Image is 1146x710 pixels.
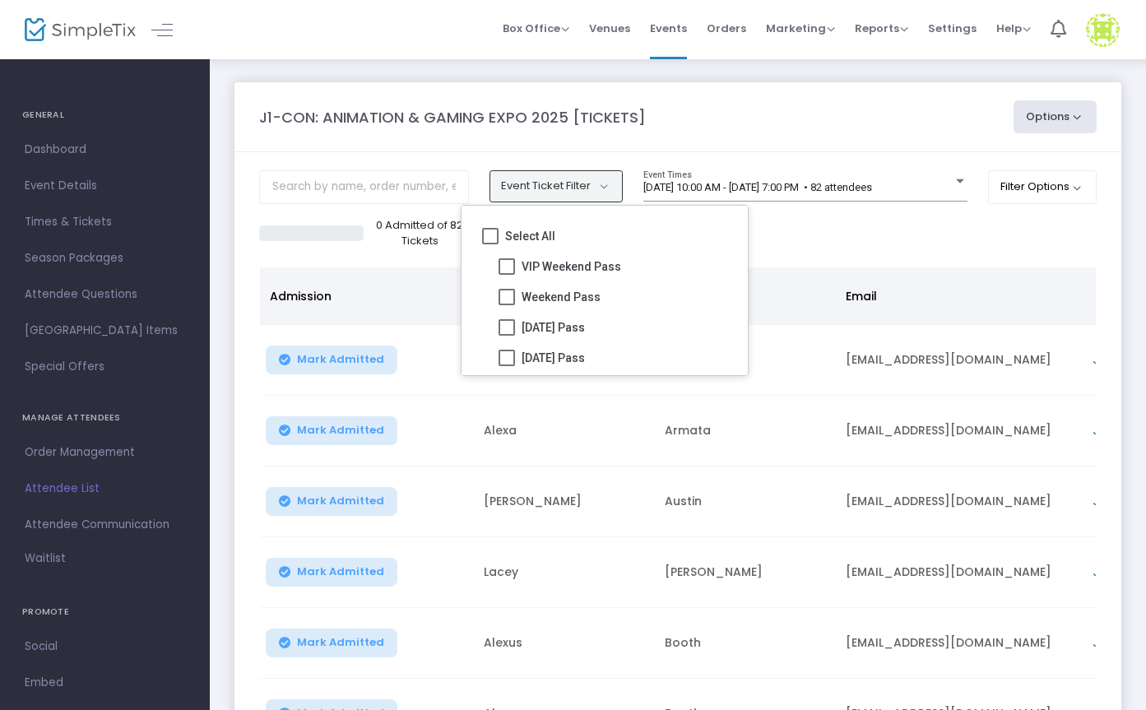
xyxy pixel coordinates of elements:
[25,284,185,305] span: Attendee Questions
[522,318,585,337] span: [DATE] Pass
[643,181,872,193] span: [DATE] 10:00 AM - [DATE] 7:00 PM • 82 attendees
[522,348,585,368] span: [DATE] Pass
[836,466,1083,537] td: [EMAIL_ADDRESS][DOMAIN_NAME]
[855,21,908,36] span: Reports
[25,356,185,378] span: Special Offers
[297,424,384,437] span: Mark Admitted
[259,106,646,128] m-panel-title: J1-CON: ANIMATION & GAMING EXPO 2025 [TICKETS]
[25,320,185,341] span: [GEOGRAPHIC_DATA] Items
[259,170,469,204] input: Search by name, order number, email, ip address
[655,608,836,679] td: Booth
[22,99,188,132] h4: GENERAL
[474,537,655,608] td: Lacey
[266,346,397,374] button: Mark Admitted
[25,248,185,269] span: Season Packages
[836,396,1083,466] td: [EMAIL_ADDRESS][DOMAIN_NAME]
[836,325,1083,396] td: [EMAIL_ADDRESS][DOMAIN_NAME]
[297,494,384,508] span: Mark Admitted
[266,416,397,445] button: Mark Admitted
[650,7,687,49] span: Events
[266,629,397,657] button: Mark Admitted
[266,558,397,587] button: Mark Admitted
[836,608,1083,679] td: [EMAIL_ADDRESS][DOMAIN_NAME]
[474,466,655,537] td: [PERSON_NAME]
[297,353,384,366] span: Mark Admitted
[25,478,185,499] span: Attendee List
[928,7,977,49] span: Settings
[25,175,185,197] span: Event Details
[474,396,655,466] td: Alexa
[836,537,1083,608] td: [EMAIL_ADDRESS][DOMAIN_NAME]
[22,401,188,434] h4: MANAGE ATTENDEES
[370,217,469,249] p: 0 Admitted of 82 Tickets
[25,139,185,160] span: Dashboard
[996,21,1031,36] span: Help
[489,170,623,202] button: Event Ticket Filter
[522,287,601,307] span: Weekend Pass
[707,7,746,49] span: Orders
[1014,100,1097,133] button: Options
[25,550,66,567] span: Waitlist
[22,596,188,629] h4: PROMOTE
[503,21,569,36] span: Box Office
[766,21,835,36] span: Marketing
[25,514,185,536] span: Attendee Communication
[297,636,384,649] span: Mark Admitted
[655,466,836,537] td: Austin
[505,226,555,246] span: Select All
[522,257,621,276] span: VIP Weekend Pass
[270,288,332,304] span: Admission
[988,170,1097,203] button: Filter Options
[655,537,836,608] td: [PERSON_NAME]
[846,288,877,304] span: Email
[589,7,630,49] span: Venues
[297,565,384,578] span: Mark Admitted
[474,608,655,679] td: Alexus
[25,211,185,233] span: Times & Tickets
[25,636,185,657] span: Social
[655,396,836,466] td: Armata
[25,442,185,463] span: Order Management
[266,487,397,516] button: Mark Admitted
[25,672,185,694] span: Embed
